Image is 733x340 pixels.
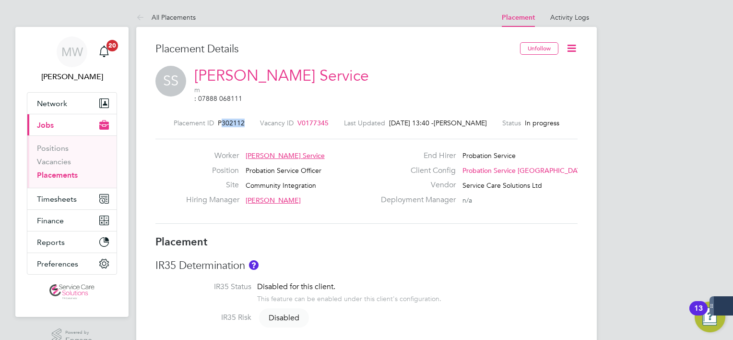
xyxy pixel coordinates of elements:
span: [PERSON_NAME] Service [246,151,325,160]
label: IR35 Status [155,282,251,292]
span: 20 [106,40,118,51]
span: Probation Service [462,151,516,160]
a: All Placements [136,13,196,22]
label: Position [186,166,239,176]
span: Disabled [259,308,309,328]
span: In progress [525,119,559,127]
a: Vacancies [37,157,71,166]
label: End Hirer [375,151,456,161]
span: Powered by [65,328,92,337]
label: Client Config [375,166,456,176]
a: Placement [502,13,535,22]
span: Disabled for this client. [257,282,335,291]
span: [DATE] 13:40 - [389,119,434,127]
button: Preferences [27,253,117,274]
a: Go to home page [27,284,117,300]
span: Timesheets [37,194,77,204]
label: Deployment Manager [375,195,456,205]
a: 20 [95,36,114,67]
button: Finance [27,210,117,231]
label: Worker [186,151,239,161]
span: V0177345 [297,119,329,127]
label: Status [502,119,521,127]
span: [PERSON_NAME] [246,196,301,205]
span: Mark White [27,71,117,83]
label: Site [186,180,239,190]
div: Jobs [27,135,117,188]
label: Hiring Manager [186,195,239,205]
span: MW [61,46,83,58]
button: Unfollow [520,42,558,55]
label: IR35 Risk [155,313,251,323]
img: servicecare-logo-retina.png [49,284,95,300]
button: Timesheets [27,188,117,209]
a: Call via 8x8 [194,94,242,103]
span: Preferences [37,259,78,268]
button: Jobs [27,114,117,135]
span: [PERSON_NAME] [434,119,487,127]
a: [PERSON_NAME] Service [194,66,369,85]
h3: IR35 Determination [155,259,578,273]
button: Network [27,93,117,114]
button: Reports [27,231,117,253]
a: MW[PERSON_NAME] [27,36,117,83]
label: Placement ID [174,119,214,127]
label: Vacancy ID [260,119,294,127]
span: Finance [37,216,64,225]
a: Positions [37,144,69,153]
label: Last Updated [344,119,385,127]
span: Service Care Solutions Ltd [462,181,542,190]
span: Probation Service [GEOGRAPHIC_DATA] [462,166,587,175]
span: n/a [462,196,472,205]
span: P302112 [218,119,245,127]
a: Placements [37,170,78,180]
a: Activity Logs [550,13,589,22]
span: SS [155,66,186,97]
b: Placement [155,235,208,248]
div: This feature can be enabled under this client's configuration. [257,292,441,303]
nav: Main navigation [15,27,129,317]
div: 13 [694,308,703,321]
button: About IR35 [249,260,259,270]
button: Open Resource Center, 13 new notifications [695,302,725,332]
span: Jobs [37,121,54,130]
h3: Placement Details [155,42,513,56]
span: Community Integration [246,181,316,190]
span: Reports [37,238,65,247]
span: Probation Service Officer [246,166,321,175]
span: m [194,85,369,103]
span: Network [37,99,67,108]
label: Vendor [375,180,456,190]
